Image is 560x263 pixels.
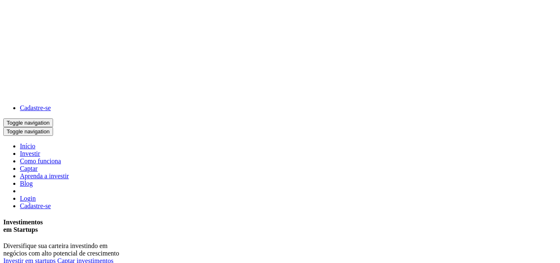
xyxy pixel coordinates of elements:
[3,118,53,127] button: Toggle navigation
[7,120,50,126] span: Toggle navigation
[20,104,51,111] a: Cadastre-se
[20,172,69,179] a: Aprenda a investir
[3,219,557,234] h1: Investimentos em Startups
[7,128,50,135] span: Toggle navigation
[20,202,51,209] a: Cadastre-se
[3,127,53,136] button: Toggle navigation
[3,9,252,92] img: EqSeed
[20,180,33,187] a: Blog
[20,157,61,165] a: Como funciona
[3,242,557,257] div: Diversifique sua carteira investindo em negócios com alto potencial de crescimento
[20,150,40,157] a: Investir
[20,165,38,172] a: Captar
[20,195,36,202] a: Login
[20,143,35,150] a: Início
